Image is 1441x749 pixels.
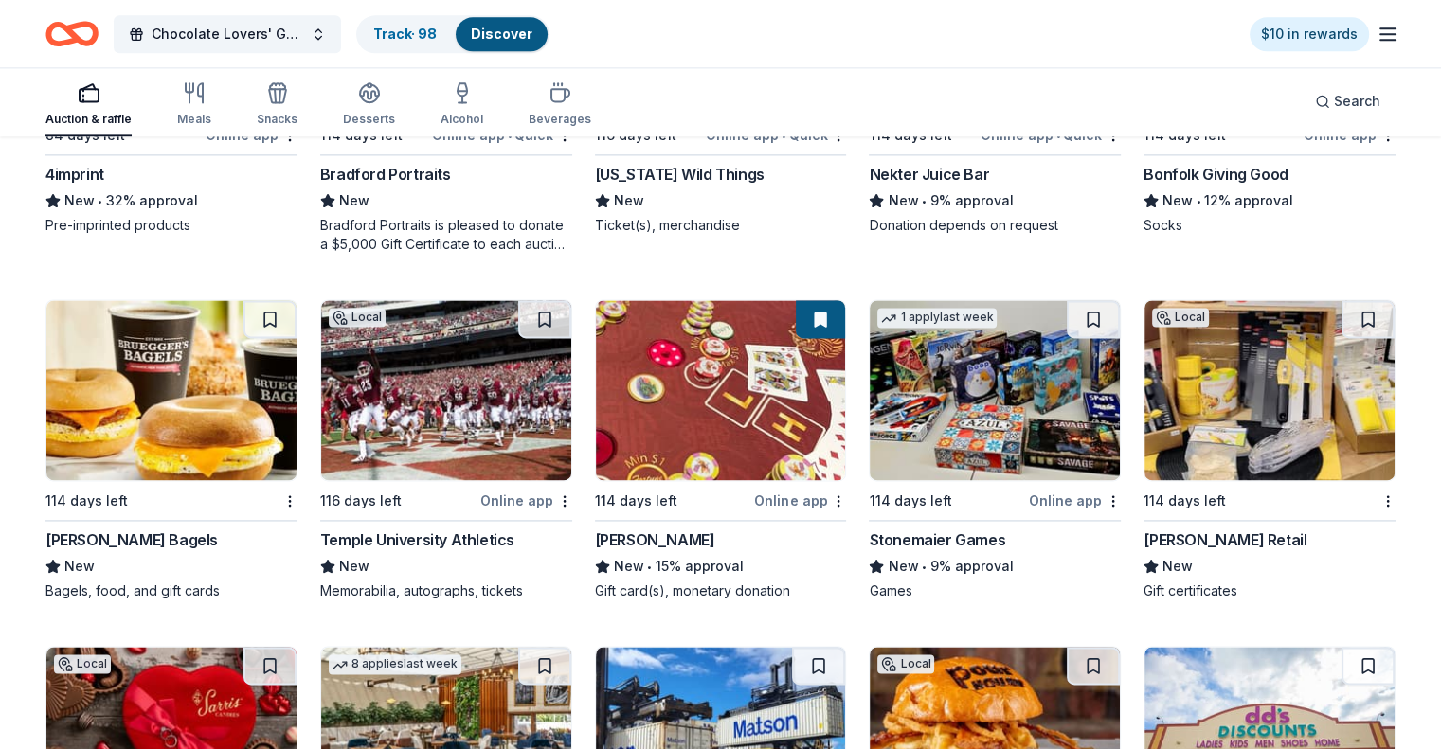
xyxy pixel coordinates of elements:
a: Image for Temple University AthleticsLocal116 days leftOnline appTemple University AthleticsNewMe... [320,299,572,600]
div: Snacks [257,112,297,127]
div: Pre-imprinted products [45,216,297,235]
span: New [614,189,644,212]
div: Online app [480,489,572,512]
div: Ticket(s), merchandise [595,216,847,235]
span: • [1056,128,1060,143]
span: New [888,189,918,212]
div: Meals [177,112,211,127]
button: Snacks [257,74,297,136]
img: Image for Temple University Athletics [321,300,571,480]
a: Image for Stonemaier Games1 applylast week114 days leftOnline appStonemaier GamesNew•9% approvalG... [869,299,1121,600]
span: • [922,559,927,574]
div: Local [54,654,111,673]
span: Chocolate Lovers' Gala [152,23,303,45]
div: Temple University Athletics [320,528,514,551]
img: Image for Stonemaier Games [870,300,1120,480]
div: [PERSON_NAME] Retail [1144,528,1306,551]
img: Image for Calvert Retail [1144,300,1395,480]
div: Online app [754,489,846,512]
div: Memorabilia, autographs, tickets [320,581,572,600]
span: New [64,189,95,212]
span: New [888,555,918,578]
div: 114 days left [45,490,128,512]
div: Nekter Juice Bar [869,163,989,186]
div: Local [329,308,386,327]
div: Local [1152,308,1209,327]
div: 15% approval [595,555,847,578]
div: 116 days left [320,490,402,512]
a: Home [45,11,99,56]
img: Image for Boyd Gaming [596,300,846,480]
span: • [1197,193,1201,208]
div: Bradford Portraits is pleased to donate a $5,000 Gift Certificate to each auction event, which in... [320,216,572,254]
button: Search [1300,82,1396,120]
div: Bradford Portraits [320,163,451,186]
div: Gift certificates [1144,581,1396,600]
div: 8 applies last week [329,654,461,674]
span: Search [1334,90,1380,113]
span: New [339,555,369,578]
div: Alcohol [441,112,483,127]
a: Image for Bruegger's Bagels114 days left[PERSON_NAME] BagelsNewBagels, food, and gift cards [45,299,297,600]
a: $10 in rewards [1250,17,1369,51]
button: Beverages [529,74,591,136]
a: Image for Boyd Gaming114 days leftOnline app[PERSON_NAME]New•15% approvalGift card(s), monetary d... [595,299,847,600]
div: [PERSON_NAME] [595,528,715,551]
span: • [922,193,927,208]
button: Meals [177,74,211,136]
span: New [339,189,369,212]
div: 114 days left [1144,490,1226,512]
div: [US_STATE] Wild Things [595,163,765,186]
span: • [782,128,785,143]
span: • [98,193,102,208]
div: 114 days left [869,490,951,512]
img: Image for Bruegger's Bagels [46,300,297,480]
span: New [64,555,95,578]
div: Desserts [343,112,395,127]
div: Beverages [529,112,591,127]
div: Bonfolk Giving Good [1144,163,1288,186]
button: Track· 98Discover [356,15,549,53]
div: 9% approval [869,555,1121,578]
div: Donation depends on request [869,216,1121,235]
div: Online app [1029,489,1121,512]
a: Track· 98 [373,26,437,42]
div: Auction & raffle [45,112,132,127]
div: 9% approval [869,189,1121,212]
a: Discover [471,26,532,42]
button: Auction & raffle [45,74,132,136]
button: Alcohol [441,74,483,136]
div: Local [877,654,934,673]
button: Desserts [343,74,395,136]
span: • [647,559,652,574]
button: Chocolate Lovers' Gala [114,15,341,53]
div: Games [869,581,1121,600]
div: Bagels, food, and gift cards [45,581,297,600]
span: New [1162,555,1193,578]
div: [PERSON_NAME] Bagels [45,528,218,551]
div: Socks [1144,216,1396,235]
div: 4imprint [45,163,104,186]
a: Image for Calvert RetailLocal114 days left[PERSON_NAME] RetailNewGift certificates [1144,299,1396,600]
div: 1 apply last week [877,308,997,328]
div: Gift card(s), monetary donation [595,581,847,600]
div: 12% approval [1144,189,1396,212]
div: 32% approval [45,189,297,212]
div: Stonemaier Games [869,528,1005,551]
span: New [1162,189,1193,212]
div: 114 days left [595,490,677,512]
span: New [614,555,644,578]
span: • [508,128,512,143]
